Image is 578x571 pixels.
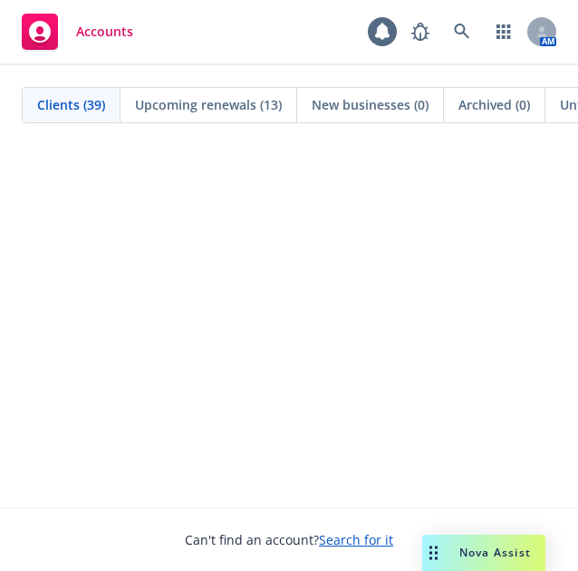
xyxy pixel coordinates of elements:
[37,95,105,114] span: Clients (39)
[76,24,133,39] span: Accounts
[422,535,445,571] div: Drag to move
[422,535,545,571] button: Nova Assist
[319,531,393,548] a: Search for it
[444,14,480,50] a: Search
[14,6,140,57] a: Accounts
[312,95,429,114] span: New businesses (0)
[185,530,393,549] span: Can't find an account?
[486,14,522,50] a: Switch app
[135,95,282,114] span: Upcoming renewals (13)
[459,545,531,560] span: Nova Assist
[458,95,530,114] span: Archived (0)
[402,14,438,50] a: Report a Bug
